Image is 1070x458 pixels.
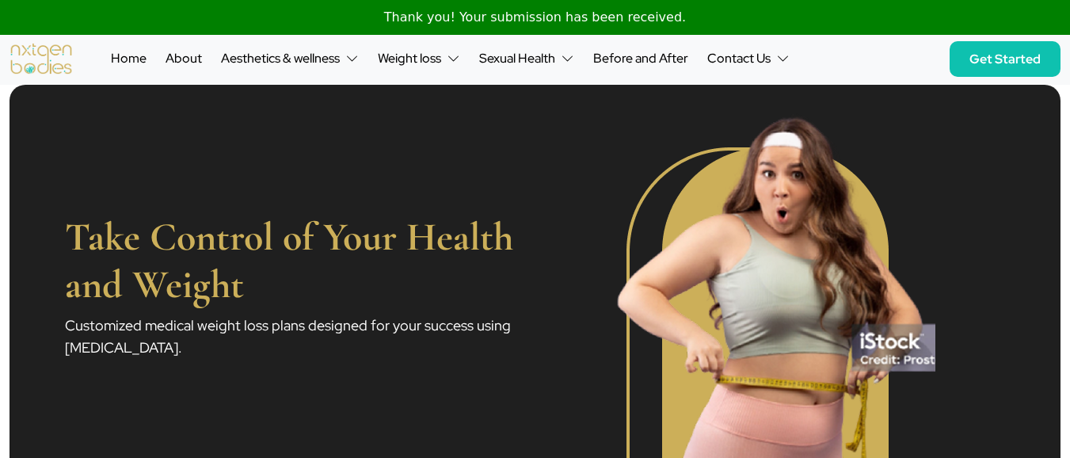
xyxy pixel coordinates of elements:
[587,46,695,71] a: Before and After
[10,43,73,74] img: logo
[159,46,208,71] a: About
[701,46,796,72] button: Contact Us
[950,41,1060,77] a: Get Started
[473,46,581,72] button: Sexual Health
[215,46,365,72] button: Aesthetics & wellness
[105,46,153,71] a: Home
[371,46,466,72] button: Weight loss
[65,315,526,359] p: Customized medical weight loss plans designed for your success using [MEDICAL_DATA].
[65,213,526,308] h1: Take Control of Your Health and Weight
